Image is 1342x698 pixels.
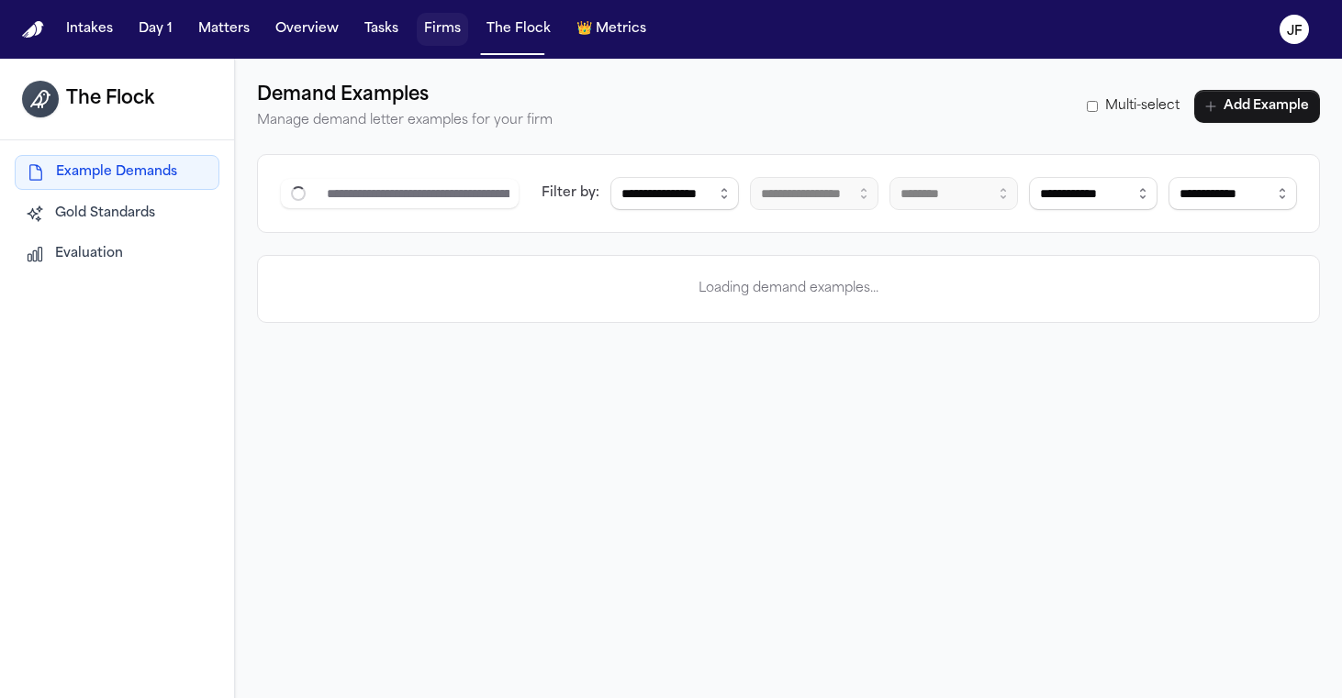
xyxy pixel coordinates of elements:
button: Example Demands [15,155,219,190]
h1: The Flock [66,84,154,114]
button: crownMetrics [569,13,654,46]
button: The Flock [479,13,558,46]
p: Manage demand letter examples for your firm [257,110,553,132]
div: Filter by: [542,184,599,203]
span: Multi-select [1105,97,1180,116]
button: Intakes [59,13,120,46]
button: Tasks [357,13,406,46]
img: Finch Logo [22,21,44,39]
span: Evaluation [55,245,123,263]
a: Home [22,21,44,39]
span: Gold Standards [55,205,155,223]
span: Example Demands [56,163,177,182]
button: Day 1 [131,13,180,46]
p: Loading demand examples... [280,278,1297,300]
button: Firms [417,13,468,46]
button: Overview [268,13,346,46]
button: Gold Standards [15,197,219,230]
input: Multi-select [1087,101,1098,112]
button: Matters [191,13,257,46]
button: Evaluation [15,238,219,271]
button: Add Example [1194,90,1320,123]
h1: Demand Examples [257,81,553,110]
